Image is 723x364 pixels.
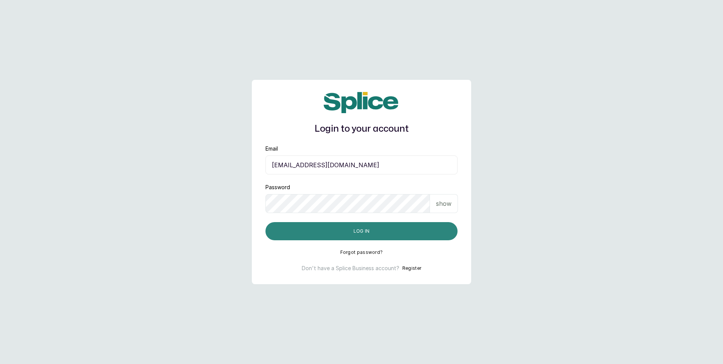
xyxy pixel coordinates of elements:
[265,156,458,174] input: email@acme.com
[302,264,399,272] p: Don't have a Splice Business account?
[265,145,278,152] label: Email
[436,199,451,208] p: show
[265,222,458,240] button: Log in
[340,249,383,255] button: Forgot password?
[402,264,421,272] button: Register
[265,184,290,191] label: Password
[265,122,458,136] h1: Login to your account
